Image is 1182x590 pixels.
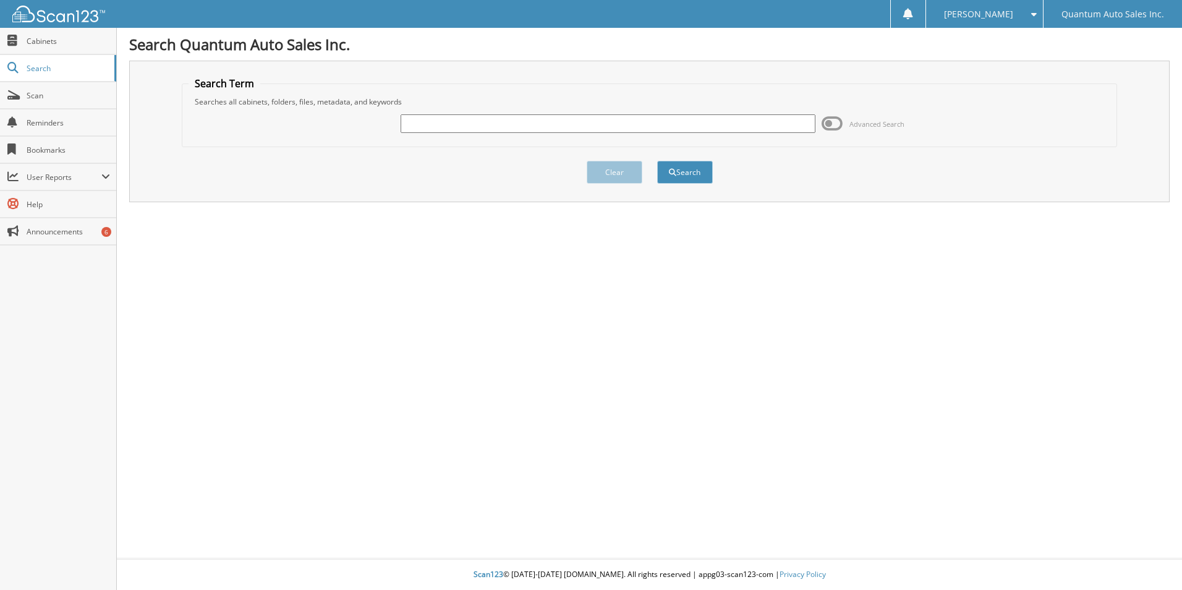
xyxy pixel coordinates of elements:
[780,569,826,579] a: Privacy Policy
[27,118,110,128] span: Reminders
[657,161,713,184] button: Search
[27,90,110,101] span: Scan
[189,77,260,90] legend: Search Term
[27,145,110,155] span: Bookmarks
[1061,11,1164,18] span: Quantum Auto Sales Inc.
[849,119,904,129] span: Advanced Search
[189,96,1110,107] div: Searches all cabinets, folders, files, metadata, and keywords
[27,172,101,182] span: User Reports
[1120,531,1182,590] iframe: Chat Widget
[944,11,1013,18] span: [PERSON_NAME]
[27,36,110,46] span: Cabinets
[117,560,1182,590] div: © [DATE]-[DATE] [DOMAIN_NAME]. All rights reserved | appg03-scan123-com |
[27,199,110,210] span: Help
[101,227,111,237] div: 6
[12,6,105,22] img: scan123-logo-white.svg
[27,63,108,74] span: Search
[27,226,110,237] span: Announcements
[129,34,1170,54] h1: Search Quantum Auto Sales Inc.
[474,569,503,579] span: Scan123
[587,161,642,184] button: Clear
